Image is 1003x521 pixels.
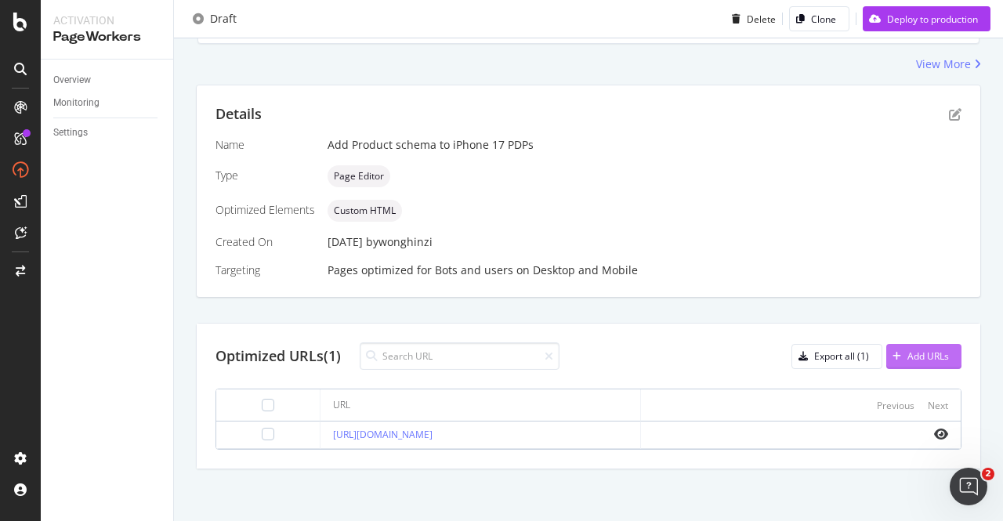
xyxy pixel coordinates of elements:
div: Targeting [215,262,315,278]
div: Optimized URLs (1) [215,346,341,367]
span: Custom HTML [334,206,396,215]
div: Details [215,104,262,125]
div: Draft [210,11,237,27]
div: pen-to-square [949,108,961,121]
div: neutral label [328,200,402,222]
button: Clone [789,6,849,31]
div: Pages optimized for on [328,262,961,278]
div: Previous [877,399,914,412]
div: neutral label [328,165,390,187]
div: Export all (1) [814,349,869,363]
div: Optimized Elements [215,202,315,218]
div: Overview [53,72,91,89]
div: URL [333,398,350,412]
div: Name [215,137,315,153]
div: Bots and users [435,262,513,278]
button: Deploy to production [863,6,990,31]
div: Next [928,399,948,412]
a: Settings [53,125,162,141]
div: Activation [53,13,161,28]
a: [URL][DOMAIN_NAME] [333,428,433,441]
a: View More [916,56,981,72]
a: Monitoring [53,95,162,111]
a: Overview [53,72,162,89]
iframe: Intercom live chat [950,468,987,505]
div: Delete [747,12,776,25]
button: Export all (1) [791,344,882,369]
div: Type [215,168,315,183]
div: [DATE] [328,234,961,250]
div: Add URLs [907,349,949,363]
div: View More [916,56,971,72]
button: Next [928,396,948,414]
span: Page Editor [334,172,384,181]
span: 2 [982,468,994,480]
div: Desktop and Mobile [533,262,638,278]
div: Clone [811,12,836,25]
button: Previous [877,396,914,414]
input: Search URL [360,342,559,370]
button: Add URLs [886,344,961,369]
div: by wonghinzi [366,234,433,250]
div: PageWorkers [53,28,161,46]
div: Add Product schema to iPhone 17 PDPs [328,137,961,153]
div: Monitoring [53,95,100,111]
i: eye [934,428,948,440]
div: Settings [53,125,88,141]
button: Delete [726,6,776,31]
div: Deploy to production [887,12,978,25]
div: Created On [215,234,315,250]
